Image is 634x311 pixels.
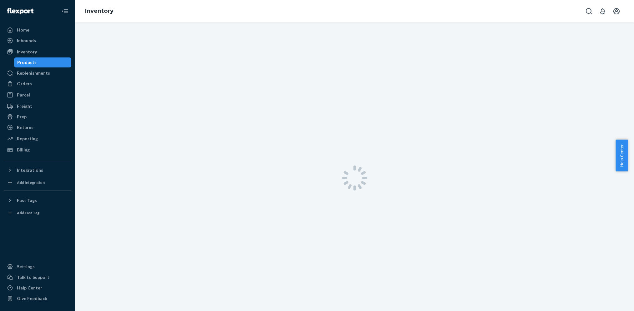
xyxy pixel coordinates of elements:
img: Flexport logo [7,8,33,14]
a: Reporting [4,134,71,144]
a: Add Fast Tag [4,208,71,218]
a: Inbounds [4,36,71,46]
button: Open account menu [610,5,623,17]
div: Replenishments [17,70,50,76]
div: Add Integration [17,180,45,185]
a: Add Integration [4,178,71,188]
a: Talk to Support [4,272,71,282]
a: Orders [4,79,71,89]
div: Parcel [17,92,30,98]
a: Freight [4,101,71,111]
div: Reporting [17,136,38,142]
button: Give Feedback [4,294,71,304]
div: Talk to Support [17,274,49,280]
div: Give Feedback [17,295,47,302]
div: Home [17,27,29,33]
button: Fast Tags [4,195,71,205]
a: Replenishments [4,68,71,78]
div: Billing [17,147,30,153]
div: Add Fast Tag [17,210,39,215]
a: Returns [4,122,71,132]
a: Products [14,57,72,67]
a: Billing [4,145,71,155]
a: Prep [4,112,71,122]
a: Home [4,25,71,35]
div: Help Center [17,285,42,291]
button: Open notifications [596,5,609,17]
a: Inventory [85,7,114,14]
div: Freight [17,103,32,109]
button: Help Center [616,140,628,171]
button: Close Navigation [59,5,71,17]
a: Inventory [4,47,71,57]
ol: breadcrumbs [80,2,119,20]
a: Help Center [4,283,71,293]
div: Prep [17,114,27,120]
button: Integrations [4,165,71,175]
div: Integrations [17,167,43,173]
div: Fast Tags [17,197,37,204]
div: Inventory [17,49,37,55]
a: Settings [4,262,71,272]
button: Open Search Box [583,5,595,17]
div: Inbounds [17,37,36,44]
a: Parcel [4,90,71,100]
div: Products [17,59,37,66]
div: Settings [17,264,35,270]
div: Orders [17,81,32,87]
div: Returns [17,124,33,131]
